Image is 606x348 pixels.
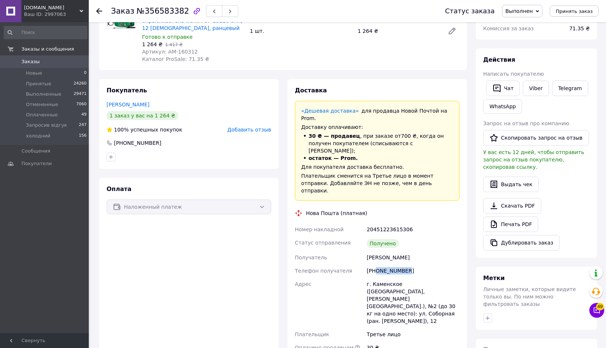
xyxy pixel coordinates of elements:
[76,101,87,108] span: 7060
[295,255,327,260] span: Получатель
[142,41,162,47] span: 1 264 ₴
[111,7,134,16] span: Заказ
[596,303,604,310] span: 49
[21,148,50,154] span: Сообщения
[96,7,102,15] div: Вернуться назад
[81,112,87,118] span: 49
[367,239,399,248] div: Получено
[74,81,87,87] span: 24260
[137,7,189,16] span: №356583382
[365,251,461,264] div: [PERSON_NAME]
[550,6,599,17] button: Принять заказ
[107,126,182,133] div: успешных покупок
[295,281,311,287] span: Адрес
[107,111,178,120] div: 1 заказ у вас на 1 264 ₴
[165,42,182,47] span: 1 417 ₴
[483,99,522,114] a: WhatsApp
[365,264,461,277] div: [PHONE_NUMBER]
[295,226,344,232] span: Номер накладной
[142,49,198,55] span: Артикул: AM-160312
[483,120,569,126] span: Запрос на отзыв про компанию
[26,101,58,108] span: Отмененные
[365,277,461,328] div: г. Каменское ([GEOGRAPHIC_DATA], [PERSON_NAME][GEOGRAPHIC_DATA].), №2 (до 30 кг на одно место): у...
[295,87,327,94] span: Доставка
[301,108,359,114] a: «Дешевая доставка»
[552,81,588,96] a: Telegram
[483,149,584,170] span: У вас есть 12 дней, чтобы отправить запрос на отзыв покупателю, скопировав ссылку.
[79,122,87,129] span: 247
[309,133,360,139] span: 30 ₴ — продавец
[445,7,495,15] div: Статус заказа
[24,4,80,11] span: shock-market.in.ua
[21,46,74,52] span: Заказы и сообщения
[295,331,329,337] span: Плательщик
[301,163,453,171] div: Для покупателя доставка бесплатно.
[142,56,209,62] span: Каталог ProSale: 71.35 ₴
[355,26,442,36] div: 1 264 ₴
[84,70,87,76] span: 0
[483,25,534,31] span: Комиссия за заказ
[26,122,67,129] span: Запросив відгук
[107,102,149,108] a: [PERSON_NAME]
[228,127,271,133] span: Добавить отзыв
[483,71,544,77] span: Написать покупателю
[107,185,131,192] span: Оплата
[483,177,539,192] button: Выдать чек
[113,139,162,147] div: [PHONE_NUMBER]
[483,286,576,307] span: Личные заметки, которые видите только вы. По ним можно фильтровать заказы
[26,81,51,87] span: Принятые
[24,11,89,18] div: Ваш ID: 2997063
[483,198,541,214] a: Скачать PDF
[142,10,242,31] a: Аккумуляторный садовый опрыскиватель NOWA OP 1512о 8Ah, 12 [DEMOGRAPHIC_DATA], ранцевый
[304,209,369,217] div: Нова Пошта (платная)
[505,8,533,14] span: Выполнен
[483,216,538,232] a: Печать PDF
[309,155,358,161] span: остаток — Prom.
[114,127,129,133] span: 100%
[483,235,560,250] button: Дублировать заказ
[556,8,593,14] span: Принять заказ
[365,223,461,236] div: 20451223615306
[142,34,193,40] span: Готово к отправке
[445,24,459,38] a: Редактировать
[483,274,505,282] span: Метки
[483,56,515,63] span: Действия
[301,132,453,154] li: , при заказе от 700 ₴ , когда он получен покупателем (списываются с [PERSON_NAME]);
[486,81,520,96] button: Чат
[301,172,453,194] div: Плательщик сменится на Третье лицо в момент отправки. Добавляйте ЭН не позже, чем в день отправки.
[589,303,604,318] button: Чат с покупателем49
[21,58,40,65] span: Заказы
[301,123,453,131] div: Доставку оплачивают:
[365,328,461,341] div: Третье лицо
[247,26,354,36] div: 1 шт.
[26,133,50,139] span: холодний
[26,91,61,98] span: Выполненные
[483,130,589,146] button: Скопировать запрос на отзыв
[79,133,87,139] span: 156
[26,70,42,76] span: Новые
[74,91,87,98] span: 29471
[569,25,590,31] span: 71.35 ₴
[301,107,453,122] div: для продавца Новой Почтой на Prom.
[295,268,352,274] span: Телефон получателя
[107,87,147,94] span: Покупатель
[26,112,58,118] span: Оплаченные
[523,81,549,96] a: Viber
[21,160,52,167] span: Покупатели
[4,26,87,39] input: Поиск
[295,240,351,246] span: Статус отправления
